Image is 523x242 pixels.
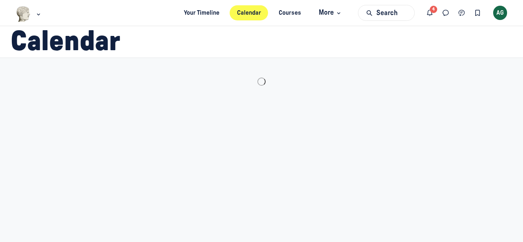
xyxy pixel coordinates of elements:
h1: Calendar [11,25,505,59]
button: Direct messages [438,5,454,21]
button: Bookmarks [469,5,485,21]
a: Courses [272,5,308,20]
button: Notifications [422,5,438,21]
button: Chat threads [454,5,470,21]
button: More [312,5,346,20]
button: User menu options [493,6,507,20]
span: More [319,7,343,18]
button: Search [358,5,414,21]
button: Museums as Progress logo [16,5,42,23]
div: AG [493,6,507,20]
a: Your Timeline [177,5,226,20]
a: Calendar [230,5,268,20]
img: Museums as Progress logo [16,6,31,22]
